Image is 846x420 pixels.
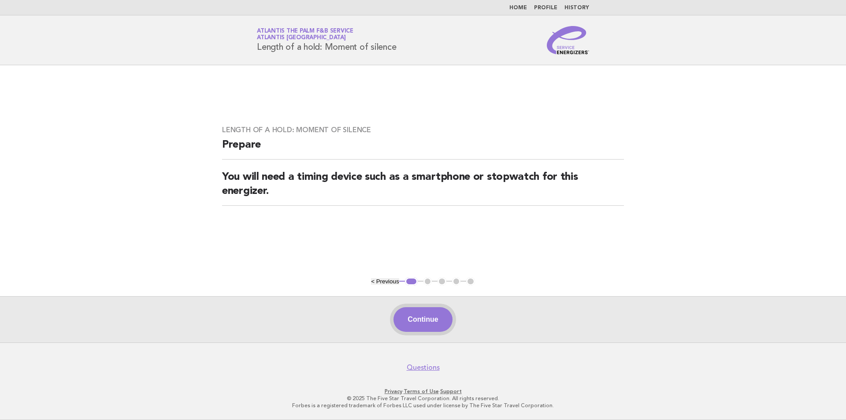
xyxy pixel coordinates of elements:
[257,28,353,41] a: Atlantis the Palm F&B ServiceAtlantis [GEOGRAPHIC_DATA]
[534,5,557,11] a: Profile
[153,388,693,395] p: · ·
[547,26,589,54] img: Service Energizers
[404,388,439,394] a: Terms of Use
[153,395,693,402] p: © 2025 The Five Star Travel Corporation. All rights reserved.
[222,170,624,206] h2: You will need a timing device such as a smartphone or stopwatch for this energizer.
[385,388,402,394] a: Privacy
[393,307,452,332] button: Continue
[257,29,396,52] h1: Length of a hold: Moment of silence
[405,277,418,286] button: 1
[222,126,624,134] h3: Length of a hold: Moment of silence
[371,278,399,285] button: < Previous
[564,5,589,11] a: History
[153,402,693,409] p: Forbes is a registered trademark of Forbes LLC used under license by The Five Star Travel Corpora...
[509,5,527,11] a: Home
[222,138,624,160] h2: Prepare
[407,363,440,372] a: Questions
[440,388,462,394] a: Support
[257,35,346,41] span: Atlantis [GEOGRAPHIC_DATA]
